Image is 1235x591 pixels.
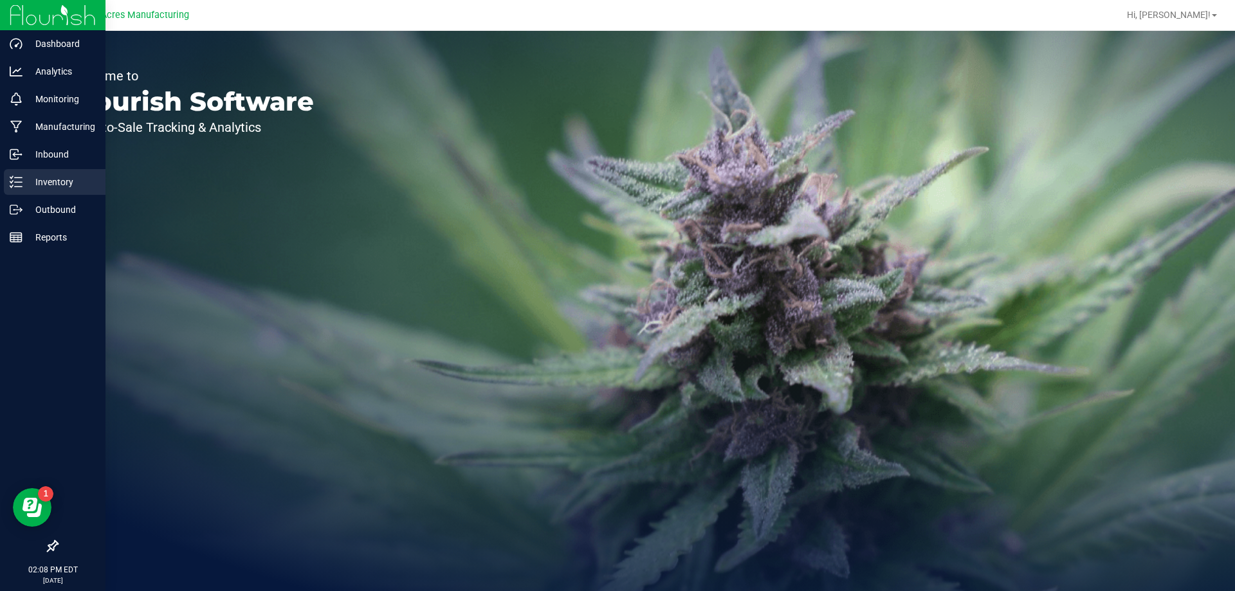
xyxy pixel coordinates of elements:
[23,36,100,51] p: Dashboard
[73,10,189,21] span: Green Acres Manufacturing
[23,64,100,79] p: Analytics
[23,202,100,217] p: Outbound
[10,203,23,216] inline-svg: Outbound
[69,121,314,134] p: Seed-to-Sale Tracking & Analytics
[23,91,100,107] p: Monitoring
[10,148,23,161] inline-svg: Inbound
[10,93,23,105] inline-svg: Monitoring
[13,488,51,527] iframe: Resource center
[1127,10,1211,20] span: Hi, [PERSON_NAME]!
[69,89,314,114] p: Flourish Software
[10,37,23,50] inline-svg: Dashboard
[6,564,100,576] p: 02:08 PM EDT
[10,120,23,133] inline-svg: Manufacturing
[23,119,100,134] p: Manufacturing
[69,69,314,82] p: Welcome to
[10,176,23,188] inline-svg: Inventory
[23,230,100,245] p: Reports
[6,576,100,585] p: [DATE]
[10,231,23,244] inline-svg: Reports
[38,486,53,502] iframe: Resource center unread badge
[23,174,100,190] p: Inventory
[10,65,23,78] inline-svg: Analytics
[23,147,100,162] p: Inbound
